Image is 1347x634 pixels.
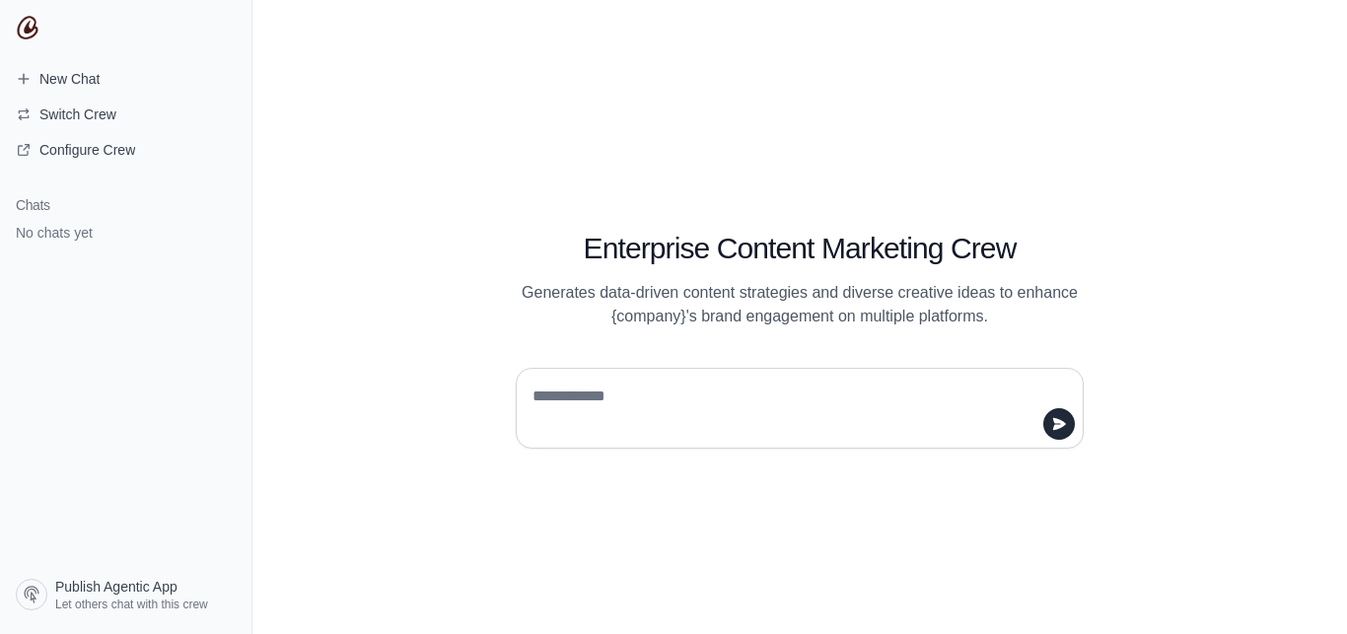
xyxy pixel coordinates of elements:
a: Configure Crew [8,134,244,166]
p: Generates data-driven content strategies and diverse creative ideas to enhance {company}'s brand ... [516,281,1084,328]
span: Switch Crew [39,105,116,124]
img: CrewAI Logo [16,16,39,39]
a: New Chat [8,63,244,95]
span: Publish Agentic App [55,577,177,597]
span: New Chat [39,69,100,89]
button: Switch Crew [8,99,244,130]
h1: Enterprise Content Marketing Crew [516,231,1084,266]
span: Configure Crew [39,140,135,160]
span: Let others chat with this crew [55,597,208,612]
a: Publish Agentic App Let others chat with this crew [8,571,244,618]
